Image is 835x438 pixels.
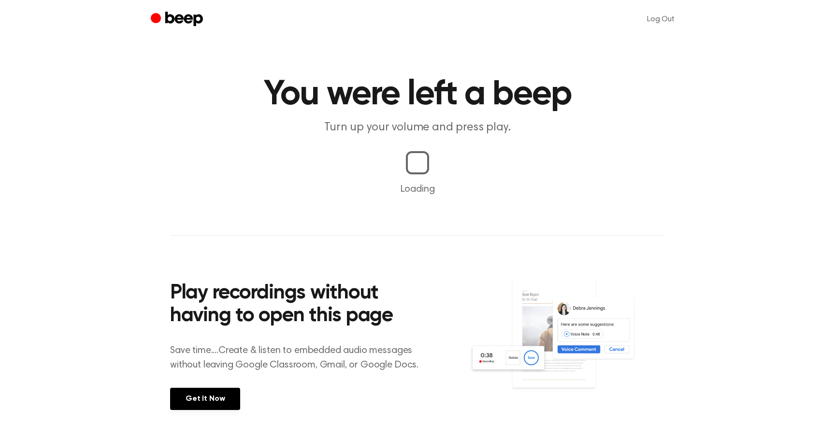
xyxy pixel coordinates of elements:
a: Get It Now [170,388,240,410]
h2: Play recordings without having to open this page [170,282,431,328]
p: Loading [12,182,823,197]
p: Turn up your volume and press play. [232,120,603,136]
a: Beep [151,10,205,29]
img: Voice Comments on Docs and Recording Widget [469,279,665,409]
a: Log Out [637,8,684,31]
p: Save time....Create & listen to embedded audio messages without leaving Google Classroom, Gmail, ... [170,343,431,372]
h1: You were left a beep [170,77,665,112]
